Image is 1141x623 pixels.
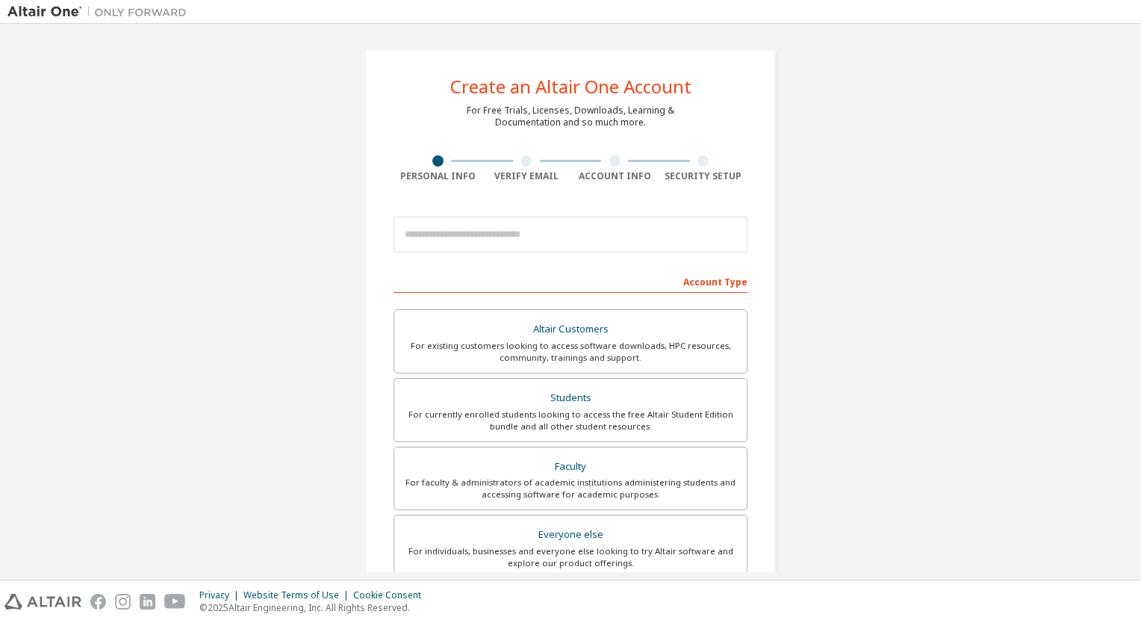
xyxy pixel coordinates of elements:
img: instagram.svg [115,594,131,610]
img: youtube.svg [164,594,186,610]
div: Website Terms of Use [243,589,353,601]
div: Create an Altair One Account [450,78,691,96]
div: Account Type [394,269,747,293]
div: Security Setup [659,170,748,182]
p: © 2025 Altair Engineering, Inc. All Rights Reserved. [199,601,430,614]
img: linkedin.svg [140,594,155,610]
div: Altair Customers [403,319,738,340]
div: Personal Info [394,170,482,182]
img: altair_logo.svg [4,594,81,610]
div: Account Info [570,170,659,182]
div: Privacy [199,589,243,601]
div: For currently enrolled students looking to access the free Altair Student Edition bundle and all ... [403,409,738,433]
div: For existing customers looking to access software downloads, HPC resources, community, trainings ... [403,340,738,364]
img: facebook.svg [90,594,106,610]
div: Everyone else [403,524,738,545]
div: Faculty [403,456,738,477]
div: For individuals, businesses and everyone else looking to try Altair software and explore our prod... [403,545,738,569]
div: For Free Trials, Licenses, Downloads, Learning & Documentation and so much more. [467,105,674,128]
div: Cookie Consent [353,589,430,601]
div: Verify Email [482,170,571,182]
img: Altair One [7,4,194,19]
div: Students [403,388,738,409]
div: For faculty & administrators of academic institutions administering students and accessing softwa... [403,477,738,500]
